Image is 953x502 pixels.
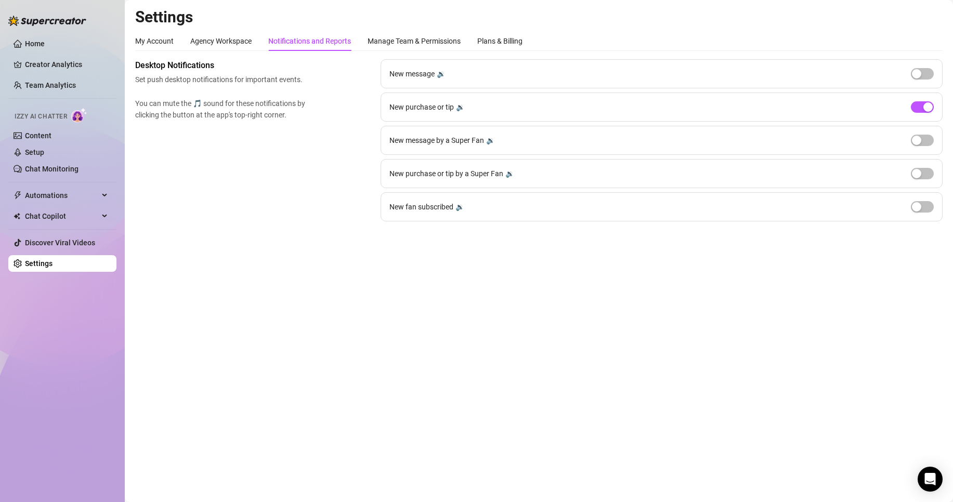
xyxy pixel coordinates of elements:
div: 🔉 [437,68,446,80]
div: Manage Team & Permissions [368,35,461,47]
div: Open Intercom Messenger [918,467,943,492]
div: Notifications and Reports [268,35,351,47]
div: Plans & Billing [477,35,523,47]
a: Chat Monitoring [25,165,79,173]
span: New purchase or tip by a Super Fan [389,168,503,179]
span: New purchase or tip [389,101,454,113]
span: Automations [25,187,99,204]
a: Home [25,39,45,48]
a: Content [25,131,51,140]
span: Chat Copilot [25,208,99,224]
img: AI Chatter [71,108,87,123]
div: 🔉 [486,135,495,146]
span: New message [389,68,435,80]
span: thunderbolt [14,191,22,200]
div: My Account [135,35,174,47]
a: Creator Analytics [25,56,108,73]
a: Discover Viral Videos [25,239,95,247]
a: Team Analytics [25,81,76,89]
div: Agency Workspace [190,35,252,47]
div: 🔉 [455,201,464,213]
a: Setup [25,148,44,156]
span: Desktop Notifications [135,59,310,72]
div: 🔉 [456,101,465,113]
span: New fan subscribed [389,201,453,213]
span: Izzy AI Chatter [15,112,67,122]
span: New message by a Super Fan [389,135,484,146]
span: You can mute the 🎵 sound for these notifications by clicking the button at the app's top-right co... [135,98,310,121]
img: Chat Copilot [14,213,20,220]
a: Settings [25,259,53,268]
img: logo-BBDzfeDw.svg [8,16,86,26]
div: 🔉 [505,168,514,179]
span: Set push desktop notifications for important events. [135,74,310,85]
h2: Settings [135,7,943,27]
